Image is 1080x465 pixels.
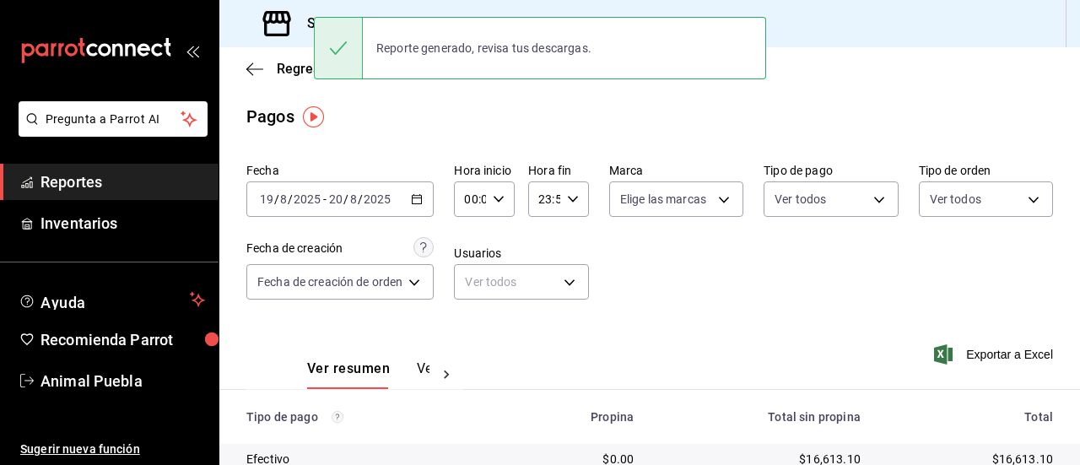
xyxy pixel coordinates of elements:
[363,30,605,67] div: Reporte generado, revisa tus descargas.
[294,14,558,34] h3: Sucursal: Animal ([GEOGRAPHIC_DATA])
[303,106,324,127] img: Tooltip marker
[277,61,332,77] span: Regresar
[332,411,343,423] svg: Los pagos realizados con Pay y otras terminales son montos brutos.
[246,61,332,77] button: Regresar
[528,165,589,176] label: Hora fin
[19,101,208,137] button: Pregunta a Parrot AI
[494,410,634,424] div: Propina
[40,289,183,310] span: Ayuda
[279,192,288,206] input: --
[661,410,861,424] div: Total sin propina
[246,240,343,257] div: Fecha de creación
[186,44,199,57] button: open_drawer_menu
[937,344,1053,365] button: Exportar a Excel
[358,192,363,206] span: /
[919,165,1053,176] label: Tipo de orden
[246,104,294,129] div: Pagos
[46,111,181,128] span: Pregunta a Parrot AI
[454,264,588,300] div: Ver todos
[293,192,321,206] input: ----
[246,165,434,176] label: Fecha
[40,212,205,235] span: Inventarios
[609,165,743,176] label: Marca
[288,192,293,206] span: /
[417,360,480,389] button: Ver pagos
[323,192,327,206] span: -
[307,360,429,389] div: navigation tabs
[775,191,826,208] span: Ver todos
[328,192,343,206] input: --
[620,191,706,208] span: Elige las marcas
[764,165,898,176] label: Tipo de pago
[259,192,274,206] input: --
[40,170,205,193] span: Reportes
[12,122,208,140] a: Pregunta a Parrot AI
[888,410,1053,424] div: Total
[246,410,467,424] div: Tipo de pago
[20,441,205,458] span: Sugerir nueva función
[40,328,205,351] span: Recomienda Parrot
[274,192,279,206] span: /
[349,192,358,206] input: --
[343,192,348,206] span: /
[40,370,205,392] span: Animal Puebla
[930,191,981,208] span: Ver todos
[307,360,390,389] button: Ver resumen
[454,165,515,176] label: Hora inicio
[363,192,391,206] input: ----
[257,273,402,290] span: Fecha de creación de orden
[454,247,588,259] label: Usuarios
